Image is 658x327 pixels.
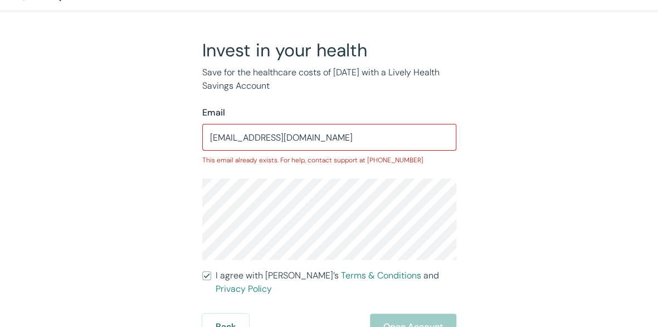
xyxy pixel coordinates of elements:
[216,269,456,296] span: I agree with [PERSON_NAME]’s and
[202,106,225,119] label: Email
[202,66,456,93] p: Save for the healthcare costs of [DATE] with a Lively Health Savings Account
[341,270,421,281] a: Terms & Conditions
[202,155,456,165] p: This email already exists. For help, contact support at [PHONE_NUMBER]
[202,39,456,61] h2: Invest in your health
[216,283,272,295] a: Privacy Policy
